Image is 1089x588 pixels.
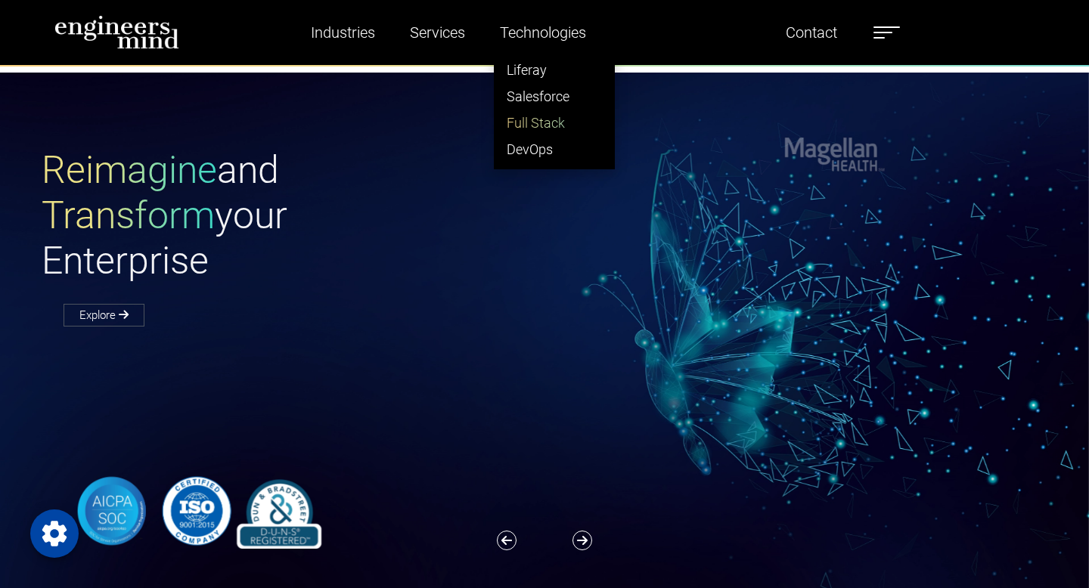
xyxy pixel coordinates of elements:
img: logo [54,15,179,49]
a: Services [404,15,471,50]
span: Reimagine [64,148,239,192]
a: Technologies [494,15,592,50]
h1: and your Enterprise [64,147,544,283]
a: Liferay [495,57,614,83]
span: Transform [64,193,237,237]
img: banner-logo [64,473,328,549]
ul: Industries [494,50,615,169]
a: DevOps [495,136,614,162]
a: Full Stack [495,110,614,136]
a: Contact [780,15,843,50]
a: Salesforce [495,83,614,110]
a: Industries [305,15,381,50]
a: Explore [64,304,144,326]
